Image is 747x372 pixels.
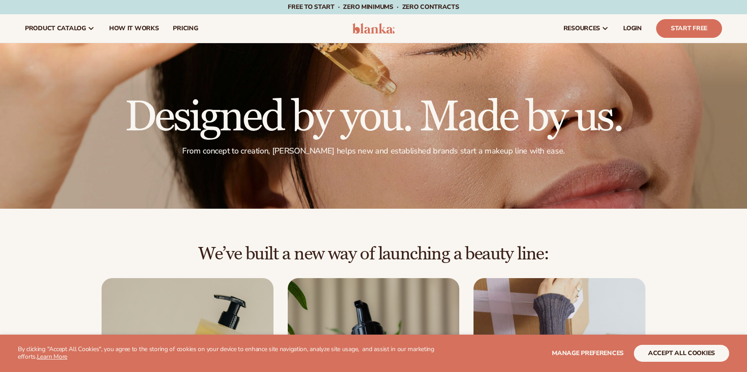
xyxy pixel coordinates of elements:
span: product catalog [25,25,86,32]
span: pricing [173,25,198,32]
a: resources [556,14,616,43]
p: From concept to creation, [PERSON_NAME] helps new and established brands start a makeup line with... [125,146,622,156]
button: Manage preferences [552,345,624,362]
span: Manage preferences [552,349,624,357]
p: By clicking "Accept All Cookies", you agree to the storing of cookies on your device to enhance s... [18,346,435,361]
h1: Designed by you. Made by us. [125,96,622,139]
span: LOGIN [623,25,642,32]
button: accept all cookies [634,345,729,362]
a: LOGIN [616,14,649,43]
span: How It Works [109,25,159,32]
span: Free to start · ZERO minimums · ZERO contracts [288,3,459,11]
h2: We’ve built a new way of launching a beauty line: [25,244,722,264]
a: Start Free [656,19,722,38]
a: How It Works [102,14,166,43]
img: logo [352,23,395,34]
a: pricing [166,14,205,43]
a: Learn More [37,352,67,361]
span: resources [563,25,600,32]
a: product catalog [18,14,102,43]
